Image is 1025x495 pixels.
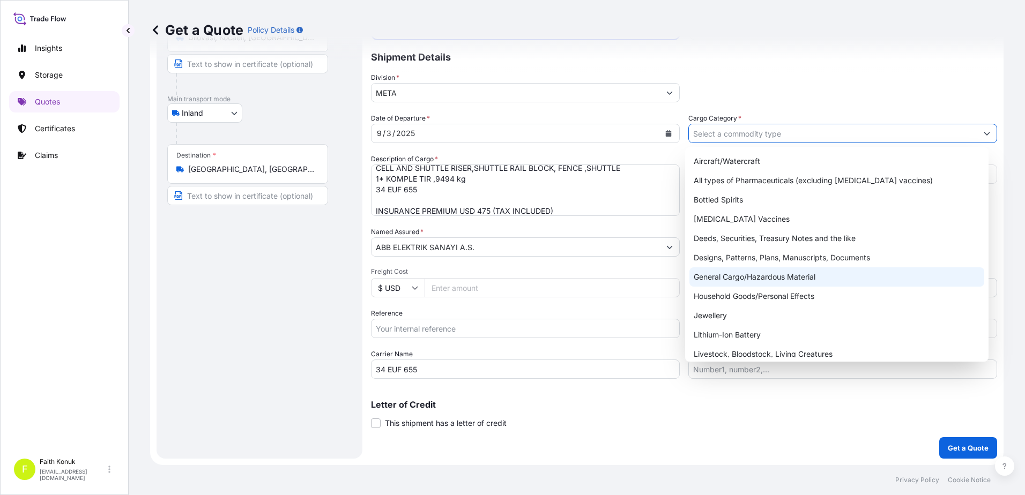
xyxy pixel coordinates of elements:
[385,127,392,140] div: day,
[188,164,315,175] input: Destination
[689,190,985,209] div: Bottled Spirits
[688,113,741,124] label: Cargo Category
[948,476,991,484] p: Cookie Notice
[392,127,395,140] div: /
[689,229,985,248] div: Deeds, Securities, Treasury Notes and the like
[40,468,106,481] p: [EMAIL_ADDRESS][DOMAIN_NAME]
[689,325,985,344] div: Lithium-Ion Battery
[35,43,62,54] p: Insights
[167,103,242,123] button: Select transport
[371,227,424,237] label: Named Assured
[660,125,677,142] button: Calendar
[385,418,507,429] span: This shipment has a letter of credit
[372,83,660,102] input: Type to search division
[895,476,939,484] p: Privacy Policy
[688,359,997,379] input: Number1, number2,...
[689,152,985,171] div: Aircraft/Watercraft
[35,123,75,134] p: Certificates
[383,127,385,140] div: /
[948,442,989,453] p: Get a Quote
[371,267,680,276] span: Freight Cost
[660,237,679,257] button: Show suggestions
[371,308,403,319] label: Reference
[371,400,997,409] p: Letter of Credit
[371,72,399,83] label: Division
[689,124,977,143] input: Select a commodity type
[182,108,203,118] span: Inland
[35,150,58,161] p: Claims
[689,267,985,287] div: General Cargo/Hazardous Material
[40,457,106,466] p: Faith Konuk
[977,124,997,143] button: Show suggestions
[371,154,438,164] label: Description of Cargo
[376,127,383,140] div: month,
[150,21,243,39] p: Get a Quote
[425,278,680,297] input: Enter amount
[35,96,60,107] p: Quotes
[176,151,216,160] div: Destination
[689,344,985,364] div: Livestock, Bloodstock, Living Creatures
[660,83,679,102] button: Show suggestions
[371,349,413,359] label: Carrier Name
[167,95,352,103] p: Main transport mode
[689,171,985,190] div: All types of Pharmaceuticals (excluding [MEDICAL_DATA] vaccines)
[371,359,680,379] input: Enter name
[372,237,660,257] input: Full name
[167,186,328,205] input: Text to appear on certificate
[371,113,430,124] span: Date of Departure
[689,287,985,306] div: Household Goods/Personal Effects
[689,209,985,229] div: [MEDICAL_DATA] Vaccines
[167,54,328,73] input: Text to appear on certificate
[689,306,985,325] div: Jewellery
[371,319,680,338] input: Your internal reference
[689,248,985,267] div: Designs, Patterns, Plans, Manuscripts, Documents
[22,464,28,475] span: F
[35,70,63,80] p: Storage
[248,25,294,35] p: Policy Details
[395,127,416,140] div: year,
